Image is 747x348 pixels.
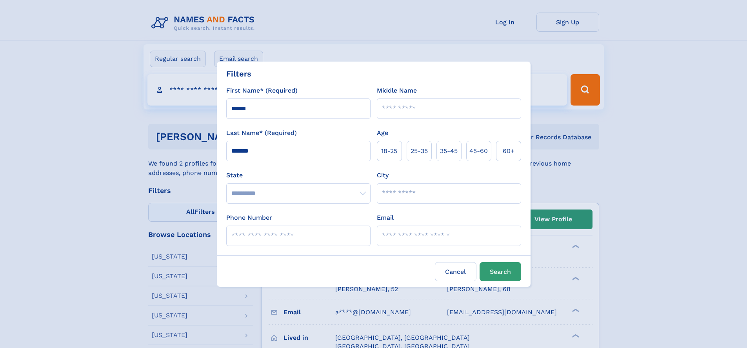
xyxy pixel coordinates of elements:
div: Filters [226,68,251,80]
label: Phone Number [226,213,272,222]
label: Age [377,128,388,138]
button: Search [480,262,521,281]
span: 45‑60 [469,146,488,156]
span: 60+ [503,146,514,156]
label: Cancel [435,262,476,281]
span: 25‑35 [411,146,428,156]
label: City [377,171,389,180]
span: 35‑45 [440,146,458,156]
label: Middle Name [377,86,417,95]
label: Last Name* (Required) [226,128,297,138]
label: State [226,171,371,180]
label: Email [377,213,394,222]
span: 18‑25 [381,146,397,156]
label: First Name* (Required) [226,86,298,95]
